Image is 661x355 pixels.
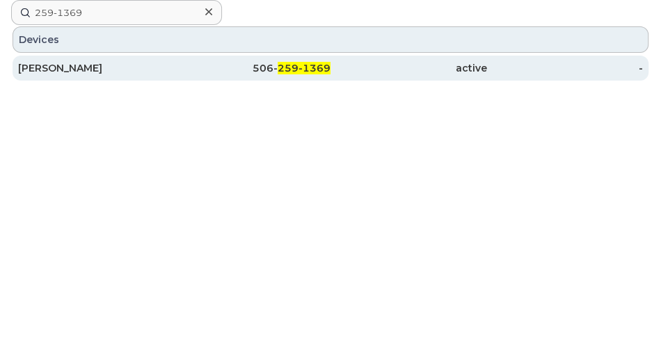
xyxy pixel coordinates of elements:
[13,56,648,81] a: [PERSON_NAME]506-259-1369active-
[18,61,175,75] div: [PERSON_NAME]
[487,61,644,75] div: -
[278,62,330,74] span: 259-1369
[330,61,487,75] div: active
[175,61,331,75] div: 506-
